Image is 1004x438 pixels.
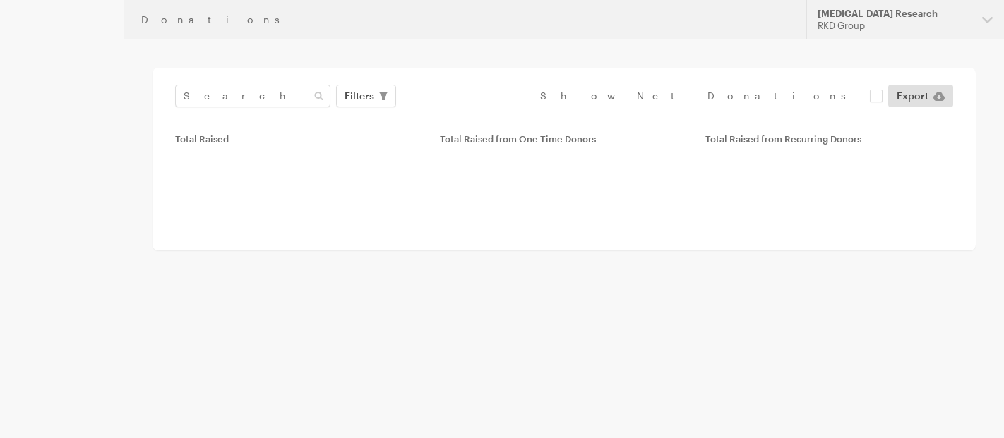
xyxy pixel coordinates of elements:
a: Export [888,85,953,107]
span: Filters [345,87,374,104]
input: Search Name & Email [175,85,330,107]
button: Filters [336,85,396,107]
span: Export [897,87,928,104]
div: Total Raised from Recurring Donors [705,133,953,145]
div: Total Raised [175,133,423,145]
div: Total Raised from One Time Donors [440,133,688,145]
div: RKD Group [818,20,971,32]
div: [MEDICAL_DATA] Research [818,8,971,20]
